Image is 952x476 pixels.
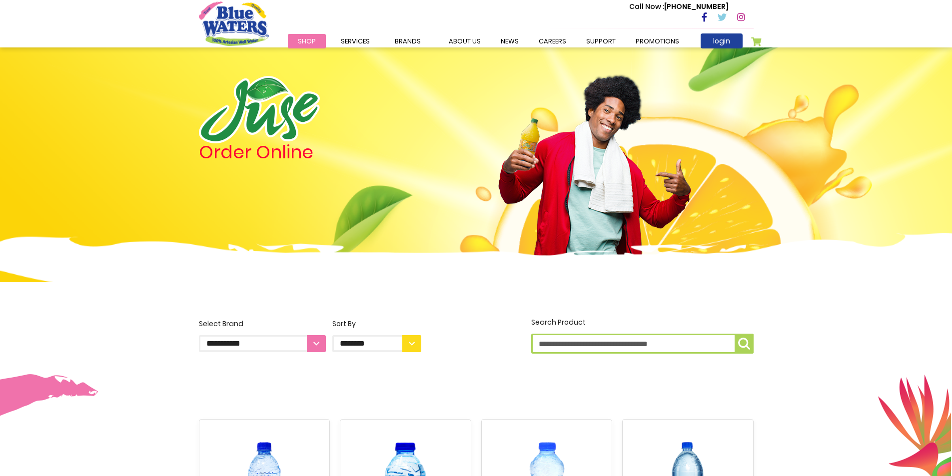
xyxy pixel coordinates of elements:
[199,76,320,143] img: logo
[385,34,431,48] a: Brands
[332,319,421,329] div: Sort By
[626,34,689,48] a: Promotions
[531,317,754,354] label: Search Product
[341,36,370,46] span: Services
[298,36,316,46] span: Shop
[395,36,421,46] span: Brands
[497,57,692,271] img: man.png
[288,34,326,48] a: Shop
[738,338,750,350] img: search-icon.png
[491,34,529,48] a: News
[629,1,664,11] span: Call Now :
[439,34,491,48] a: about us
[701,33,743,48] a: login
[629,1,729,12] p: [PHONE_NUMBER]
[531,334,754,354] input: Search Product
[331,34,380,48] a: Services
[199,335,326,352] select: Select Brand
[199,319,326,352] label: Select Brand
[576,34,626,48] a: support
[735,334,754,354] button: Search Product
[199,143,421,161] h4: Order Online
[199,1,269,45] a: store logo
[332,335,421,352] select: Sort By
[529,34,576,48] a: careers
